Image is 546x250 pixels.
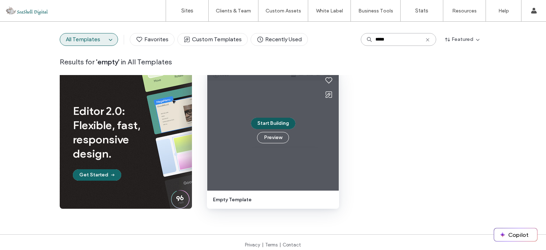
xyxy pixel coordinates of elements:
[415,7,428,14] label: Stats
[66,36,100,43] span: All Templates
[266,8,301,14] label: Custom Assets
[439,34,486,45] button: Featured
[494,228,537,241] button: Copilot
[73,104,160,161] span: Editor 2.0: Flexible, fast, responsive design.
[257,132,289,143] button: Preview
[498,8,509,14] label: Help
[251,118,295,129] button: Start Building
[279,242,281,248] span: |
[136,36,168,43] span: Favorites
[183,36,242,43] span: Custom Templates
[73,169,121,181] button: Get Started
[60,57,486,67] span: Results for in All Templates
[181,7,193,14] label: Sites
[216,8,251,14] label: Clients & Team
[251,33,308,46] button: Recently Used
[16,5,31,11] span: Help
[96,58,119,66] span: ' empty '
[452,8,477,14] label: Resources
[60,33,106,46] button: All Templates
[283,242,301,248] a: Contact
[245,242,260,248] a: Privacy
[265,242,278,248] a: Terms
[358,8,393,14] label: Business Tools
[130,33,175,46] button: Favorites
[213,196,329,203] span: empty template
[257,36,302,43] span: Recently Used
[316,8,343,14] label: White Label
[177,33,248,46] button: Custom Templates
[262,242,263,248] span: |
